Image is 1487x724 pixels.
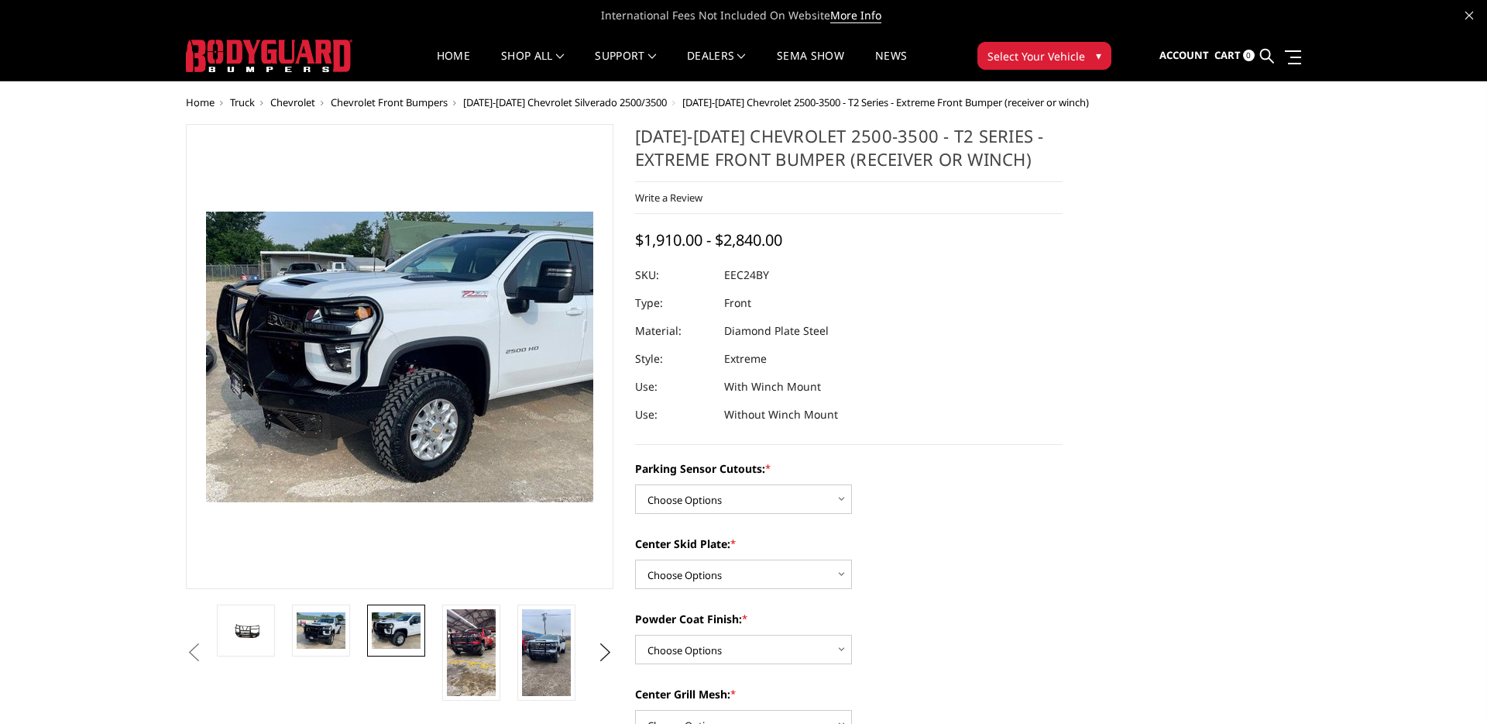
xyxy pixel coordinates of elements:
[186,124,613,589] a: 2024-2025 Chevrolet 2500-3500 - T2 Series - Extreme Front Bumper (receiver or winch)
[522,609,571,696] img: 2024-2025 Chevrolet 2500-3500 - T2 Series - Extreme Front Bumper (receiver or winch)
[830,8,881,23] a: More Info
[331,95,448,109] a: Chevrolet Front Bumpers
[635,317,713,345] dt: Material:
[1159,35,1209,77] a: Account
[724,345,767,373] dd: Extreme
[635,686,1063,702] label: Center Grill Mesh:
[635,124,1063,182] h1: [DATE]-[DATE] Chevrolet 2500-3500 - T2 Series - Extreme Front Bumper (receiver or winch)
[635,261,713,289] dt: SKU:
[372,612,421,649] img: 2024-2025 Chevrolet 2500-3500 - T2 Series - Extreme Front Bumper (receiver or winch)
[635,401,713,429] dt: Use:
[297,612,345,649] img: 2024-2025 Chevrolet 2500-3500 - T2 Series - Extreme Front Bumper (receiver or winch)
[270,95,315,109] a: Chevrolet
[724,317,829,345] dd: Diamond Plate Steel
[635,460,1063,477] label: Parking Sensor Cutouts:
[875,50,907,81] a: News
[447,609,496,696] img: 2024-2025 Chevrolet 2500-3500 - T2 Series - Extreme Front Bumper (receiver or winch)
[501,50,564,81] a: shop all
[1410,650,1487,724] iframe: Chat Widget
[724,373,821,401] dd: With Winch Mount
[182,641,205,664] button: Previous
[594,641,617,664] button: Next
[724,261,769,289] dd: EEC24BY
[222,619,270,642] img: 2024-2025 Chevrolet 2500-3500 - T2 Series - Extreme Front Bumper (receiver or winch)
[463,95,667,109] a: [DATE]-[DATE] Chevrolet Silverado 2500/3500
[635,373,713,401] dt: Use:
[230,95,255,109] a: Truck
[595,50,656,81] a: Support
[977,42,1111,70] button: Select Your Vehicle
[635,289,713,317] dt: Type:
[1096,47,1101,64] span: ▾
[1214,35,1255,77] a: Cart 0
[1243,50,1255,61] span: 0
[635,191,702,205] a: Write a Review
[1214,48,1241,62] span: Cart
[186,40,352,72] img: BODYGUARD BUMPERS
[724,401,838,429] dd: Without Winch Mount
[635,229,782,250] span: $1,910.00 - $2,840.00
[777,50,844,81] a: SEMA Show
[682,95,1089,109] span: [DATE]-[DATE] Chevrolet 2500-3500 - T2 Series - Extreme Front Bumper (receiver or winch)
[437,50,470,81] a: Home
[687,50,746,81] a: Dealers
[1159,48,1209,62] span: Account
[635,611,1063,627] label: Powder Coat Finish:
[635,536,1063,552] label: Center Skid Plate:
[987,48,1085,64] span: Select Your Vehicle
[186,95,215,109] a: Home
[635,345,713,373] dt: Style:
[724,289,751,317] dd: Front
